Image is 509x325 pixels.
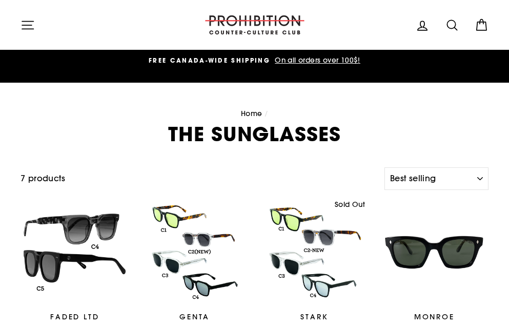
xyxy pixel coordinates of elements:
div: FADED LTD [21,312,129,322]
div: MONROE [380,312,488,322]
nav: breadcrumbs [21,108,488,120]
h1: THE SUNGLASSES [21,124,488,144]
div: GENTA [140,312,249,322]
div: STARK [260,312,369,322]
span: / [264,109,268,118]
div: 7 products [21,172,380,185]
a: Home [241,109,262,118]
a: FREE CANADA-WIDE SHIPPING On all orders over 100$! [23,55,486,66]
div: Sold Out [330,198,369,212]
span: FREE CANADA-WIDE SHIPPING [149,56,270,65]
img: PROHIBITION COUNTER-CULTURE CLUB [203,15,306,34]
span: On all orders over 100$! [272,55,360,65]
